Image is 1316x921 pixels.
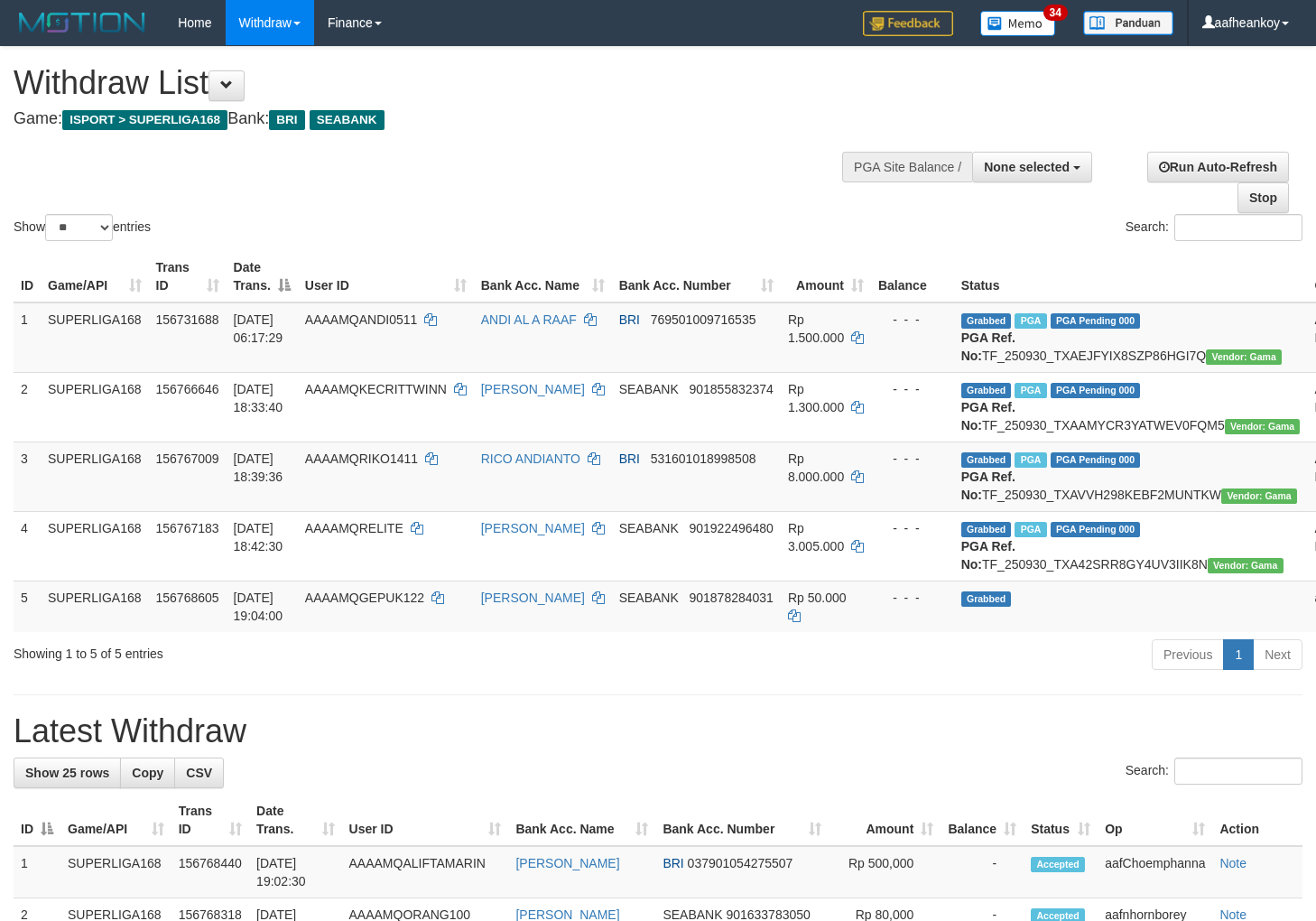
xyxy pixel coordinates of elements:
[1147,152,1289,182] a: Run Auto-Refresh
[788,591,847,605] span: Rp 50.000
[1174,758,1302,785] input: Search:
[481,312,577,327] a: ANDI AL A RAAF
[234,521,283,554] span: [DATE] 18:42:30
[305,382,447,396] span: AAAAMQKECRITTWINN
[961,591,1012,607] span: Grabbed
[878,450,947,468] div: - - -
[688,856,793,870] span: Copy 037901054275507 to clipboard
[1051,452,1141,468] span: PGA Pending
[1206,349,1282,365] span: Vendor URL: https://trx31.1velocity.biz
[14,637,535,663] div: Showing 1 to 5 of 5 entries
[1223,639,1254,670] a: 1
[954,442,1308,511] td: TF_250930_TXAVVH298KEBF2MUNTKW
[14,110,859,128] h4: Game: Bank:
[1015,383,1046,398] span: Marked by aafheankoy
[269,110,304,130] span: BRI
[41,372,149,442] td: SUPERLIGA168
[961,400,1015,433] b: PGA Ref. No:
[663,856,683,870] span: BRI
[41,302,149,373] td: SUPERLIGA168
[156,382,219,396] span: 156766646
[788,382,844,414] span: Rp 1.300.000
[980,11,1056,36] img: Button%20Memo.svg
[1015,522,1046,537] span: Marked by aafheankoy
[1152,639,1224,670] a: Previous
[132,766,163,780] span: Copy
[788,451,844,484] span: Rp 8.000.000
[1051,383,1141,398] span: PGA Pending
[878,380,947,398] div: - - -
[481,521,585,535] a: [PERSON_NAME]
[1083,11,1173,35] img: panduan.png
[689,591,773,605] span: Copy 901878284031 to clipboard
[156,312,219,327] span: 156731688
[41,251,149,302] th: Game/API: activate to sort column ascending
[961,522,1012,537] span: Grabbed
[249,846,341,898] td: [DATE] 19:02:30
[1221,488,1297,504] span: Vendor URL: https://trx31.1velocity.biz
[954,251,1308,302] th: Status
[171,846,249,898] td: 156768440
[1051,313,1141,329] span: PGA Pending
[829,795,941,846] th: Amount: activate to sort column ascending
[14,65,859,101] h1: Withdraw List
[1253,639,1302,670] a: Next
[788,521,844,554] span: Rp 3.005.000
[961,470,1015,502] b: PGA Ref. No:
[41,442,149,511] td: SUPERLIGA168
[41,511,149,581] td: SUPERLIGA168
[515,856,619,870] a: [PERSON_NAME]
[1212,795,1302,846] th: Action
[954,302,1308,373] td: TF_250930_TXAEJFYIX8SZP86HGI7Q
[14,713,1302,749] h1: Latest Withdraw
[25,766,109,780] span: Show 25 rows
[1031,857,1085,872] span: Accepted
[234,451,283,484] span: [DATE] 18:39:36
[14,795,60,846] th: ID: activate to sort column descending
[878,519,947,537] div: - - -
[651,451,756,466] span: Copy 531601018998508 to clipboard
[954,372,1308,442] td: TF_250930_TXAAMYCR3YATWEV0FQM5
[508,795,655,846] th: Bank Acc. Name: activate to sort column ascending
[1219,856,1246,870] a: Note
[612,251,781,302] th: Bank Acc. Number: activate to sort column ascending
[14,511,41,581] td: 4
[1043,5,1068,21] span: 34
[842,152,972,182] div: PGA Site Balance /
[1208,558,1284,573] span: Vendor URL: https://trx31.1velocity.biz
[305,312,418,327] span: AAAAMQANDI0511
[342,795,509,846] th: User ID: activate to sort column ascending
[156,521,219,535] span: 156767183
[1098,846,1212,898] td: aafChoemphanna
[788,312,844,345] span: Rp 1.500.000
[249,795,341,846] th: Date Trans.: activate to sort column ascending
[619,521,679,535] span: SEABANK
[14,372,41,442] td: 2
[227,251,298,302] th: Date Trans.: activate to sort column descending
[954,511,1308,581] td: TF_250930_TXA42SRR8GY4UV3IIK8N
[149,251,227,302] th: Trans ID: activate to sort column ascending
[234,312,283,345] span: [DATE] 06:17:29
[941,795,1024,846] th: Balance: activate to sort column ascending
[1015,452,1046,468] span: Marked by aafheankoy
[14,9,151,36] img: MOTION_logo.png
[186,766,212,780] span: CSV
[481,382,585,396] a: [PERSON_NAME]
[972,152,1092,182] button: None selected
[60,795,171,846] th: Game/API: activate to sort column ascending
[829,846,941,898] td: Rp 500,000
[41,581,149,632] td: SUPERLIGA168
[961,313,1012,329] span: Grabbed
[171,795,249,846] th: Trans ID: activate to sort column ascending
[1051,522,1141,537] span: PGA Pending
[305,591,424,605] span: AAAAMQGEPUK122
[619,312,640,327] span: BRI
[1174,214,1302,241] input: Search:
[878,311,947,329] div: - - -
[781,251,871,302] th: Amount: activate to sort column ascending
[1024,795,1098,846] th: Status: activate to sort column ascending
[1126,214,1302,241] label: Search:
[619,591,679,605] span: SEABANK
[619,382,679,396] span: SEABANK
[871,251,954,302] th: Balance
